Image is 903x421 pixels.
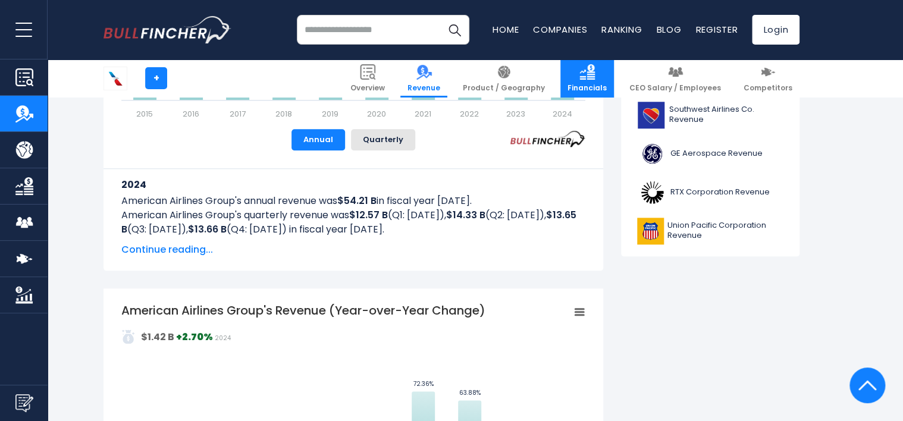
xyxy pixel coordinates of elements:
p: American Airlines Group's annual revenue was in fiscal year [DATE]. [121,194,585,208]
span: 2024 [215,334,231,343]
a: Register [695,23,738,36]
text: 2017 [230,108,246,120]
strong: $1.42 B [141,330,174,344]
p: American Airlines Group's quarterly revenue was (Q1: [DATE]), (Q2: [DATE]), (Q3: [DATE]), (Q4: [D... [121,208,585,237]
button: Annual [291,129,345,150]
span: CEO Salary / Employees [629,83,721,93]
a: Revenue [400,59,447,98]
text: 2015 [136,108,153,120]
img: GE logo [637,140,667,167]
strong: +2.70% [176,330,213,344]
a: Go to homepage [104,16,231,43]
a: + [145,67,167,89]
img: bullfincher logo [104,16,231,43]
span: Competitors [744,83,792,93]
text: 63.88% [459,388,481,397]
text: 2024 [553,108,572,120]
a: RTX Corporation Revenue [630,176,791,209]
button: Search [440,15,469,45]
text: 2023 [506,108,525,120]
a: Home [493,23,519,36]
span: Product / Geography [463,83,545,93]
a: GE Aerospace Revenue [630,137,791,170]
span: Overview [350,83,385,93]
text: 72.36% [413,379,434,388]
a: Union Pacific Corporation Revenue [630,215,791,247]
a: Financials [560,59,614,98]
b: $12.57 B [349,208,388,222]
span: Revenue [407,83,440,93]
text: 2020 [367,108,386,120]
img: UNP logo [637,218,664,244]
b: $14.33 B [446,208,485,222]
a: Competitors [736,59,799,98]
a: Blog [656,23,681,36]
span: Continue reading... [121,243,585,257]
a: CEO Salary / Employees [622,59,728,98]
a: Overview [343,59,392,98]
text: 2021 [415,108,431,120]
img: RTX logo [637,179,667,206]
a: Product / Geography [456,59,552,98]
a: Companies [533,23,587,36]
a: Southwest Airlines Co. Revenue [630,99,791,131]
text: 2022 [460,108,479,120]
span: Financials [567,83,607,93]
text: 2016 [183,108,199,120]
img: LUV logo [637,102,665,128]
b: $13.65 B [121,208,576,236]
h3: 2024 [121,177,585,192]
img: AAL logo [104,67,127,90]
b: $54.21 B [337,194,377,208]
a: Login [752,15,799,45]
a: Ranking [601,23,642,36]
text: 2019 [322,108,338,120]
img: addasd [121,329,136,344]
text: 2018 [275,108,292,120]
b: $13.66 B [188,222,227,236]
button: Quarterly [351,129,415,150]
tspan: American Airlines Group's Revenue (Year-over-Year Change) [121,302,485,319]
